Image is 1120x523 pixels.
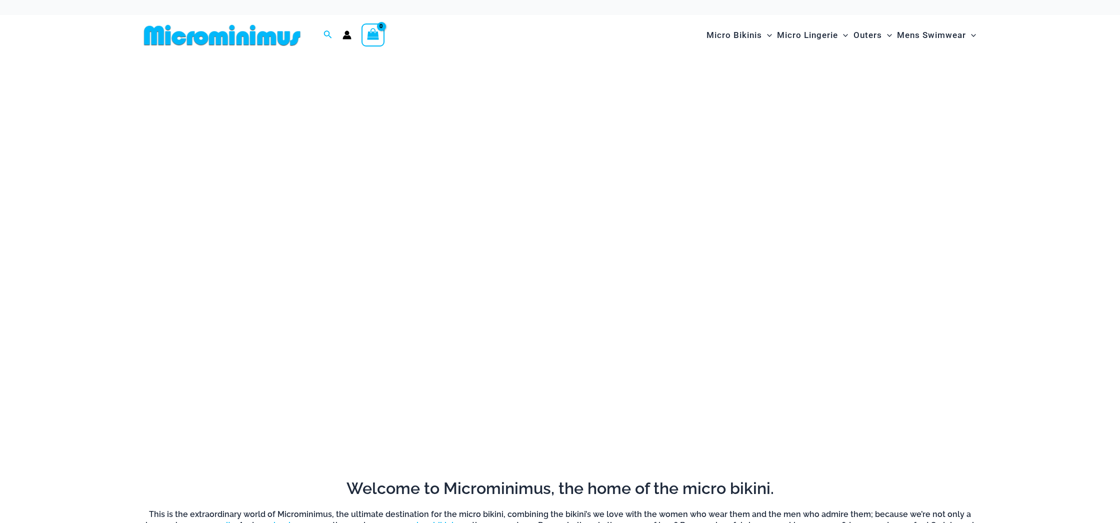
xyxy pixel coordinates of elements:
span: Mens Swimwear [897,22,966,48]
span: Menu Toggle [882,22,892,48]
a: Micro LingerieMenu ToggleMenu Toggle [774,20,850,50]
img: MM SHOP LOGO FLAT [140,24,304,46]
h2: Welcome to Microminimus, the home of the micro bikini. [140,478,980,499]
a: Account icon link [342,30,351,39]
a: OutersMenu ToggleMenu Toggle [851,20,894,50]
a: Mens SwimwearMenu ToggleMenu Toggle [894,20,978,50]
a: View Shopping Cart, empty [361,23,384,46]
span: Micro Bikinis [706,22,762,48]
span: Outers [853,22,882,48]
span: Menu Toggle [966,22,976,48]
a: Search icon link [323,29,332,41]
span: Micro Lingerie [777,22,838,48]
a: Micro BikinisMenu ToggleMenu Toggle [704,20,774,50]
span: Menu Toggle [838,22,848,48]
span: Menu Toggle [762,22,772,48]
nav: Site Navigation [702,18,980,52]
